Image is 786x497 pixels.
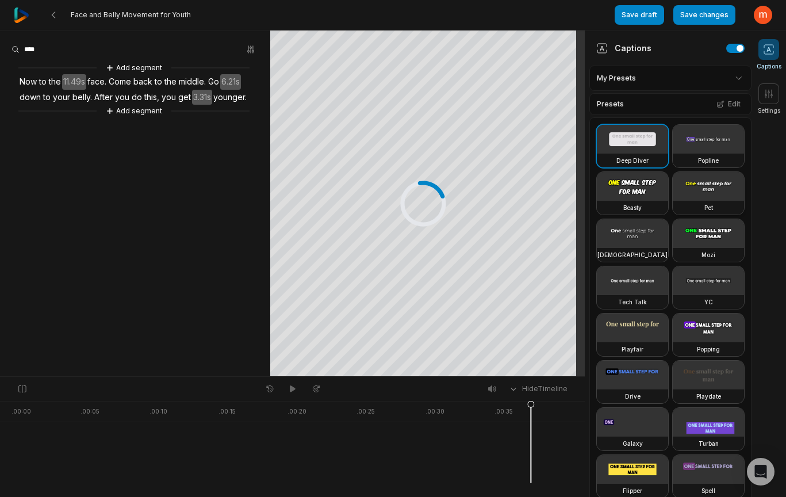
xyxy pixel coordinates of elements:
[696,392,721,401] h3: Playdate
[71,10,191,20] span: Face and Belly Movement for Youth
[103,105,164,117] button: Add segment
[615,5,664,25] button: Save draft
[697,345,720,354] h3: Popping
[747,458,775,485] div: Open Intercom Messenger
[622,345,643,354] h3: Playfair
[18,90,42,105] span: down
[48,74,62,90] span: the
[143,90,160,105] span: this,
[704,297,713,307] h3: YC
[163,74,178,90] span: the
[18,74,38,90] span: Now
[71,90,93,105] span: belly.
[160,90,177,105] span: you
[758,83,780,115] button: Settings
[192,90,212,105] span: 3.31s
[220,74,241,90] span: 6.21s
[757,39,781,71] button: Captions
[131,90,143,105] span: do
[177,90,192,105] span: get
[623,203,642,212] h3: Beasty
[93,90,114,105] span: After
[698,156,719,165] h3: Popline
[114,90,131,105] span: you
[597,250,668,259] h3: [DEMOGRAPHIC_DATA]
[699,439,719,448] h3: Turban
[625,392,641,401] h3: Drive
[704,203,713,212] h3: Pet
[132,74,154,90] span: back
[673,5,735,25] button: Save changes
[14,7,29,23] img: reap
[108,74,132,90] span: Come
[616,156,649,165] h3: Deep Diver
[713,97,744,112] button: Edit
[589,66,752,91] div: My Presets
[701,250,715,259] h3: Mozi
[589,93,752,115] div: Presets
[701,486,715,495] h3: Spell
[52,90,71,105] span: your
[596,42,651,54] div: Captions
[623,439,643,448] h3: Galaxy
[757,62,781,71] span: Captions
[154,74,163,90] span: to
[103,62,164,74] button: Add segment
[618,297,647,307] h3: Tech Talk
[42,90,52,105] span: to
[758,106,780,115] span: Settings
[86,74,108,90] span: face.
[207,74,220,90] span: Go
[212,90,248,105] span: younger.
[505,380,571,397] button: HideTimeline
[38,74,48,90] span: to
[623,486,642,495] h3: Flipper
[178,74,207,90] span: middle.
[62,74,86,90] span: 11.49s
